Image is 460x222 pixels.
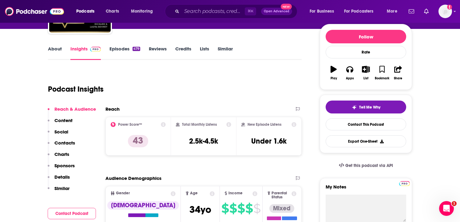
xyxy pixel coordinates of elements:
button: Share [390,62,406,84]
a: Lists [200,46,209,60]
a: Episodes479 [109,46,140,60]
div: Bookmark [375,77,389,80]
p: Social [54,129,68,135]
span: More [387,7,397,16]
button: Similar [48,185,69,197]
button: open menu [383,6,405,16]
span: 34 yo [189,204,211,216]
button: Content [48,117,73,129]
span: Income [228,191,243,195]
span: Age [190,191,198,195]
label: My Notes [326,184,406,195]
button: List [358,62,374,84]
button: open menu [127,6,161,16]
a: Get this podcast via API [334,158,398,173]
div: Share [394,77,402,80]
span: Parental Status [272,191,290,199]
span: Gender [116,191,130,195]
a: Show notifications dropdown [406,6,417,17]
button: open menu [305,6,342,16]
button: Contacts [48,140,75,151]
span: Logged in as NatashaShah [438,5,452,18]
div: 479 [133,47,140,51]
a: Similar [218,46,233,60]
p: Contacts [54,140,75,146]
span: Tell Me Why [359,105,380,110]
div: Rate [326,46,406,58]
button: Bookmark [374,62,390,84]
p: Details [54,174,70,180]
p: Reach & Audience [54,106,96,112]
a: Show notifications dropdown [422,6,431,17]
button: Play [326,62,342,84]
h3: 2.5k-4.5k [189,137,218,146]
a: Pro website [399,180,410,186]
img: Podchaser Pro [399,181,410,186]
h1: Podcast Insights [48,85,104,94]
span: $ [245,204,253,213]
h2: New Episode Listens [248,122,281,127]
img: User Profile [438,5,452,18]
div: [DEMOGRAPHIC_DATA] [107,201,179,210]
h2: Reach [105,106,120,112]
button: Charts [48,151,69,163]
button: Sponsors [48,163,75,174]
button: tell me why sparkleTell Me Why [326,101,406,113]
iframe: Intercom live chat [439,201,454,216]
img: Podchaser Pro [90,47,101,52]
h2: Total Monthly Listens [182,122,217,127]
p: Sponsors [54,163,75,168]
a: Charts [102,6,123,16]
span: Podcasts [76,7,94,16]
div: List [363,77,368,80]
svg: Add a profile image [447,5,452,10]
button: Open AdvancedNew [261,8,292,15]
p: 43 [128,135,148,147]
a: Reviews [149,46,167,60]
button: open menu [72,6,102,16]
h3: Under 1.6k [251,137,287,146]
div: Mixed [269,204,294,213]
a: About [48,46,62,60]
a: InsightsPodchaser Pro [70,46,101,60]
h2: Audience Demographics [105,175,161,181]
span: ⌘ K [245,7,256,15]
span: $ [253,204,260,213]
span: $ [237,204,245,213]
span: Charts [106,7,119,16]
span: Open Advanced [264,10,289,13]
button: Follow [326,30,406,43]
a: Credits [175,46,191,60]
span: Get this podcast via API [345,163,393,168]
span: Monitoring [131,7,153,16]
button: Reach & Audience [48,106,96,117]
span: $ [229,204,237,213]
p: Similar [54,185,69,191]
button: Show profile menu [438,5,452,18]
h2: Power Score™ [118,122,142,127]
button: Contact Podcast [48,208,96,219]
button: Social [48,129,68,140]
span: For Business [310,7,334,16]
img: Podchaser - Follow, Share and Rate Podcasts [5,6,64,17]
button: open menu [340,6,383,16]
button: Export One-Sheet [326,135,406,147]
div: Play [331,77,337,80]
span: 1 [452,201,457,206]
p: Charts [54,151,69,157]
span: For Podcasters [344,7,374,16]
span: $ [221,204,229,213]
button: Details [48,174,70,185]
a: Contact This Podcast [326,118,406,130]
p: Content [54,117,73,123]
button: Apps [342,62,358,84]
div: Apps [346,77,354,80]
span: New [281,4,292,10]
img: tell me why sparkle [352,105,357,110]
div: Search podcasts, credits, & more... [171,4,303,18]
input: Search podcasts, credits, & more... [182,6,245,16]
